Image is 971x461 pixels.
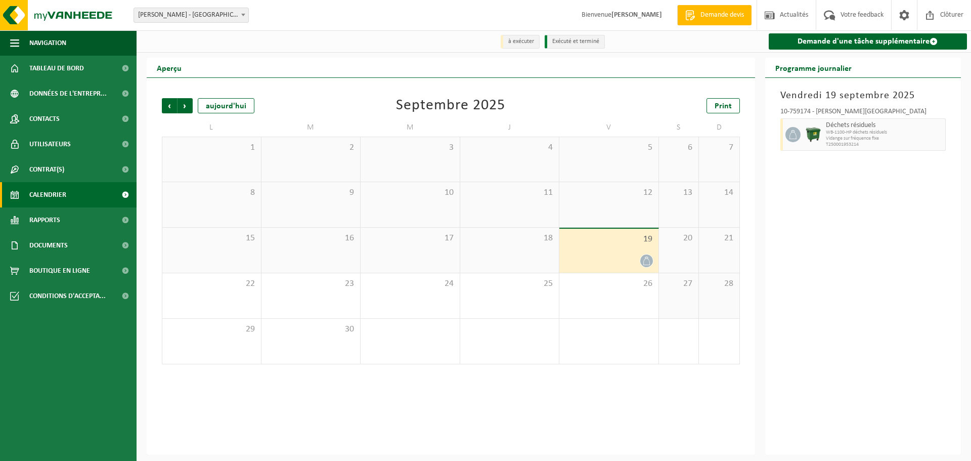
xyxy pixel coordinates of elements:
a: Print [707,98,740,113]
span: 8 [167,187,256,198]
span: 7 [704,142,734,153]
span: 24 [366,278,455,289]
span: 26 [564,278,653,289]
span: Calendrier [29,182,66,207]
span: Navigation [29,30,66,56]
span: 15 [167,233,256,244]
span: WB-1100-HP déchets résiduels [826,130,943,136]
span: 18 [465,233,554,244]
li: à exécuter [501,35,540,49]
span: OOST NICOLAS - PONT-À-CELLES [134,8,248,22]
span: 9 [267,187,356,198]
a: Demande d'une tâche supplémentaire [769,33,967,50]
span: 29 [167,324,256,335]
span: Print [715,102,732,110]
td: M [361,118,460,137]
span: 17 [366,233,455,244]
span: 1 [167,142,256,153]
span: 2 [267,142,356,153]
div: 10-759174 - [PERSON_NAME][GEOGRAPHIC_DATA] [780,108,946,118]
span: 28 [704,278,734,289]
span: 5 [564,142,653,153]
img: WB-1100-HPE-GN-01 [806,127,821,142]
span: Rapports [29,207,60,233]
span: 12 [564,187,653,198]
span: 22 [167,278,256,289]
span: 11 [465,187,554,198]
strong: [PERSON_NAME] [611,11,662,19]
span: Demande devis [698,10,746,20]
span: Vidange sur fréquence fixe [826,136,943,142]
td: D [699,118,739,137]
span: 16 [267,233,356,244]
div: Septembre 2025 [396,98,505,113]
span: 23 [267,278,356,289]
span: Tableau de bord [29,56,84,81]
span: 30 [267,324,356,335]
h2: Aperçu [147,58,192,77]
span: Contrat(s) [29,157,64,182]
span: OOST NICOLAS - PONT-À-CELLES [134,8,249,23]
li: Exécuté et terminé [545,35,605,49]
a: Demande devis [677,5,752,25]
span: 27 [664,278,694,289]
span: 3 [366,142,455,153]
td: M [261,118,361,137]
h2: Programme journalier [765,58,862,77]
td: L [162,118,261,137]
span: Précédent [162,98,177,113]
span: Utilisateurs [29,132,71,157]
span: 13 [664,187,694,198]
span: Déchets résiduels [826,121,943,130]
span: 4 [465,142,554,153]
span: Données de l'entrepr... [29,81,107,106]
td: V [559,118,659,137]
span: 25 [465,278,554,289]
span: T250001953214 [826,142,943,148]
span: Boutique en ligne [29,258,90,283]
td: S [659,118,699,137]
span: 20 [664,233,694,244]
span: 6 [664,142,694,153]
span: 14 [704,187,734,198]
span: Documents [29,233,68,258]
span: 10 [366,187,455,198]
h3: Vendredi 19 septembre 2025 [780,88,946,103]
td: J [460,118,560,137]
span: Contacts [29,106,60,132]
span: Conditions d'accepta... [29,283,106,309]
span: Suivant [178,98,193,113]
span: 19 [564,234,653,245]
div: aujourd'hui [198,98,254,113]
span: 21 [704,233,734,244]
